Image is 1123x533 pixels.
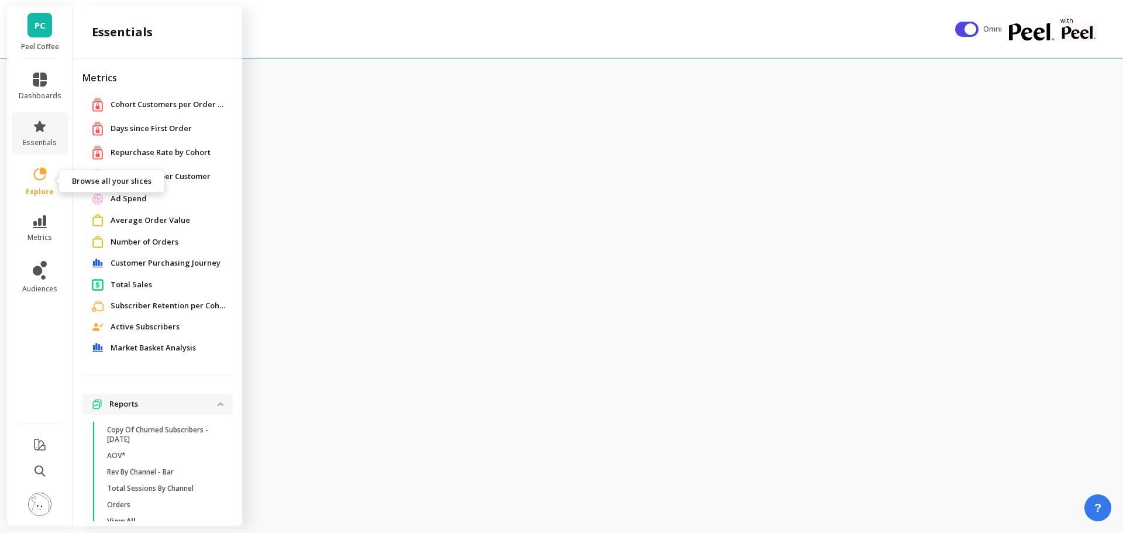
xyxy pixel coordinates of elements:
img: navigation item icon [92,259,104,268]
img: navigation item icon [92,145,104,160]
span: Days since First Order [111,123,192,135]
span: Customer Purchasing Journey [111,257,221,269]
iframe: Omni Embed [80,56,1123,533]
p: Orders [107,500,130,510]
span: Active Subscribers [111,321,180,333]
img: navigation item icon [92,236,104,248]
img: navigation item icon [92,169,104,184]
span: Omni [983,23,1004,35]
img: profile picture [28,493,51,516]
span: dashboards [19,91,61,101]
span: explore [26,187,54,197]
span: Average LTV per Customer [111,171,211,183]
span: audiences [22,284,57,294]
p: Reports [109,398,218,410]
img: partner logo [1060,23,1097,41]
h2: essentials [92,24,153,40]
span: Ad Spend [111,193,147,205]
p: Peel Coffee [19,42,61,51]
span: ? [1094,500,1101,516]
img: navigation item icon [92,121,104,136]
span: Subscriber Retention per Cohort [111,300,228,312]
img: navigation item icon [92,214,104,226]
span: metrics [27,233,52,242]
span: Average Order Value [111,215,190,226]
img: navigation item icon [92,97,104,112]
p: Rev By Channel - Bar [107,467,174,477]
span: PC [35,19,46,32]
span: Total Sales [111,279,152,291]
p: with [1060,18,1097,23]
img: navigation item icon [92,343,104,352]
img: navigation item icon [92,300,104,312]
span: essentials [23,138,57,147]
img: navigation item icon [92,323,104,331]
img: navigation item icon [92,399,102,410]
h2: Metrics [82,71,233,85]
img: down caret icon [218,403,223,406]
span: Market Basket Analysis [111,342,196,354]
img: navigation item icon [92,193,104,205]
a: Market Basket Analysis [111,342,223,354]
span: Number of Orders [111,236,178,248]
span: Cohort Customers per Order Count [111,99,228,111]
p: View All [107,517,136,526]
img: navigation item icon [92,278,104,291]
p: Copy Of Churned Subscribers - [DATE] [107,425,219,444]
p: Total Sessions By Channel [107,484,194,493]
span: Repurchase Rate by Cohort [111,147,211,159]
button: ? [1084,494,1111,521]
